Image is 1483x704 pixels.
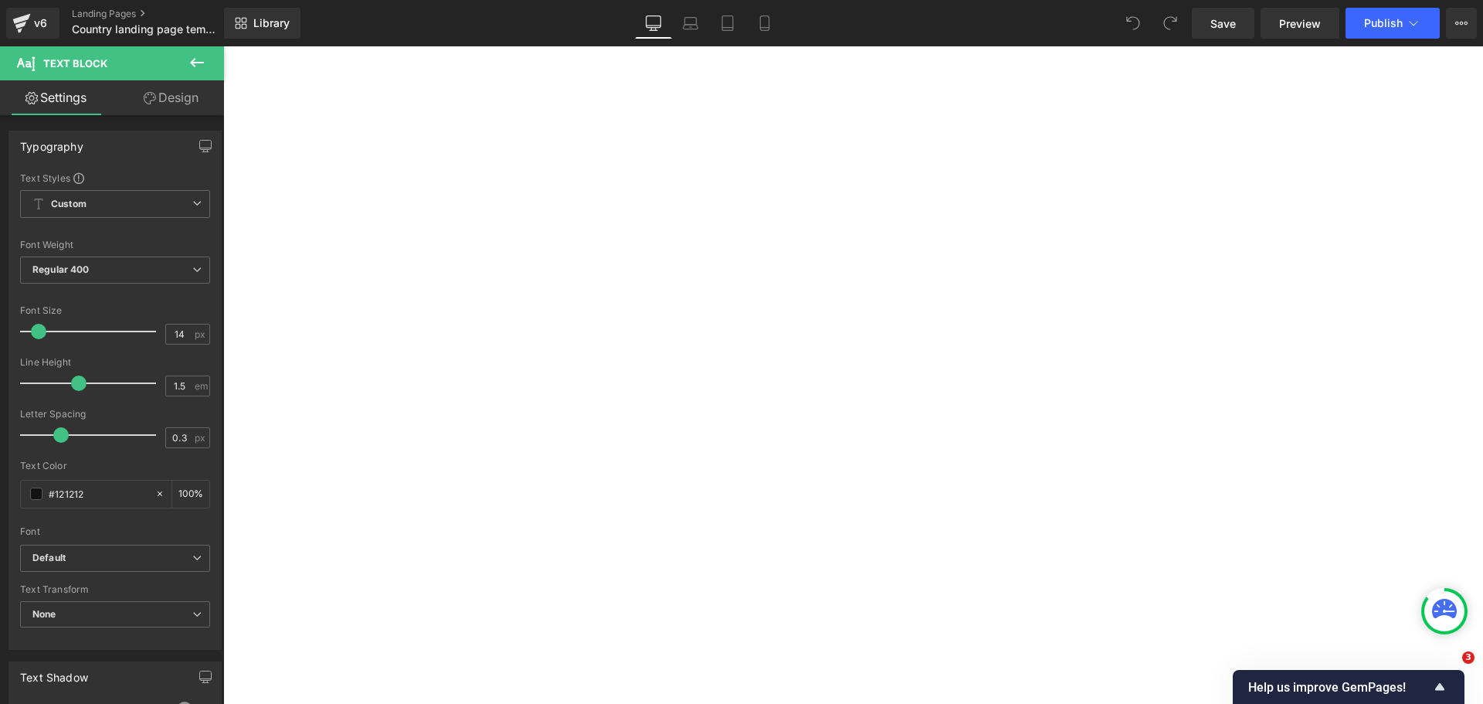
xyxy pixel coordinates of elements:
a: Landing Pages [72,8,249,20]
div: Font Weight [20,240,210,250]
a: Preview [1261,8,1339,39]
iframe: Intercom live chat [1430,651,1468,689]
div: Typography [20,131,83,153]
div: Letter Spacing [20,409,210,420]
div: Line Height [20,357,210,368]
span: px [195,329,208,339]
i: Default [32,552,66,565]
span: Preview [1279,15,1321,32]
b: None [32,608,56,620]
div: Font Size [20,305,210,316]
button: Redo [1155,8,1186,39]
b: Regular 400 [32,264,90,275]
span: Library [253,16,290,30]
a: Desktop [635,8,672,39]
button: More [1446,8,1477,39]
div: % [172,481,209,508]
button: Show survey - Help us improve GemPages! [1248,678,1449,696]
span: Help us improve GemPages! [1248,680,1430,695]
a: Tablet [709,8,746,39]
a: Mobile [746,8,783,39]
div: Text Color [20,461,210,471]
button: Publish [1346,8,1440,39]
div: Text Shadow [20,662,88,684]
a: Laptop [672,8,709,39]
a: Design [115,80,227,115]
span: Save [1210,15,1236,32]
div: Text Transform [20,584,210,595]
span: Country landing page template [72,23,220,36]
input: Color [49,485,148,502]
button: Undo [1118,8,1149,39]
span: Text Block [43,57,107,70]
span: em [195,381,208,391]
b: Custom [51,198,87,211]
a: v6 [6,8,59,39]
div: v6 [31,13,50,33]
span: 3 [1462,651,1475,664]
a: New Library [224,8,300,39]
div: Font [20,526,210,537]
span: Publish [1364,17,1403,29]
span: px [195,433,208,443]
div: Text Styles [20,172,210,184]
